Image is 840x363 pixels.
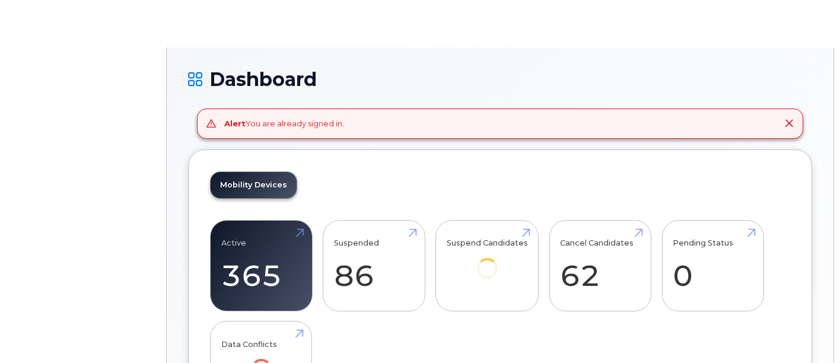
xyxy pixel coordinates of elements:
strong: Alert [224,119,246,128]
a: Suspend Candidates [447,227,528,295]
a: Pending Status 0 [673,227,753,305]
a: Cancel Candidates 62 [560,227,640,305]
a: Mobility Devices [211,172,297,198]
a: Active 365 [221,227,301,305]
div: You are already signed in. [224,118,344,129]
h1: Dashboard [188,69,812,90]
a: Suspended 86 [334,227,414,305]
